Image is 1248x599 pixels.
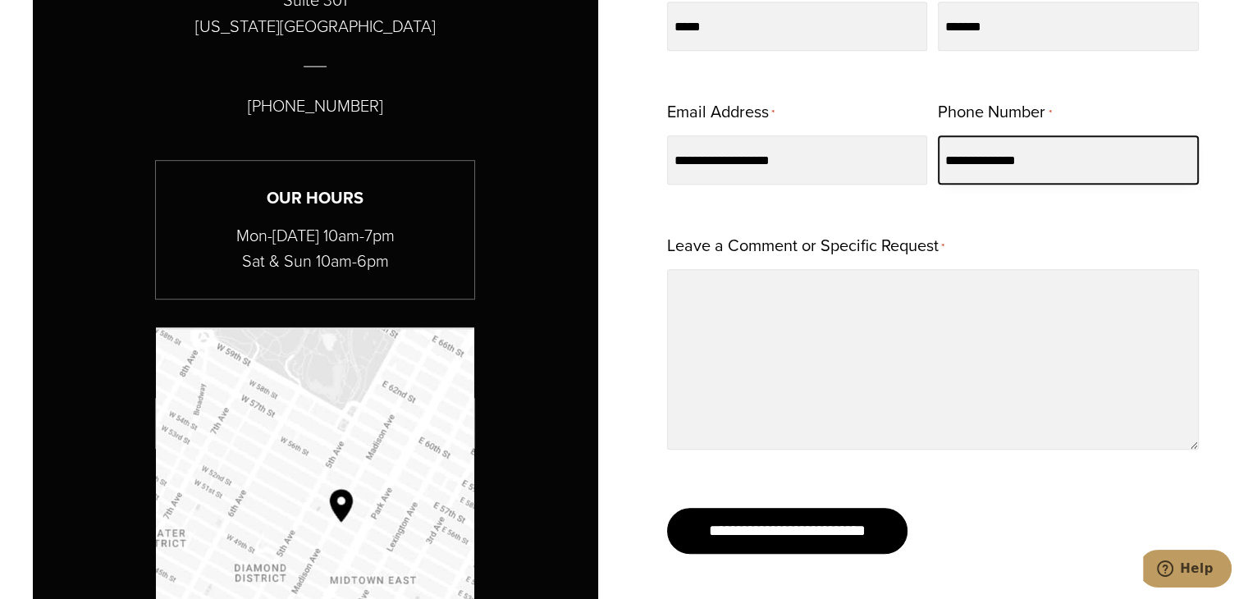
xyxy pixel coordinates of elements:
[667,97,775,129] label: Email Address
[156,185,474,211] h3: Our Hours
[1143,550,1232,591] iframe: Opens a widget where you can chat to one of our agents
[248,93,383,119] p: [PHONE_NUMBER]
[156,223,474,274] p: Mon-[DATE] 10am-7pm Sat & Sun 10am-6pm
[667,231,944,263] label: Leave a Comment or Specific Request
[938,97,1051,129] label: Phone Number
